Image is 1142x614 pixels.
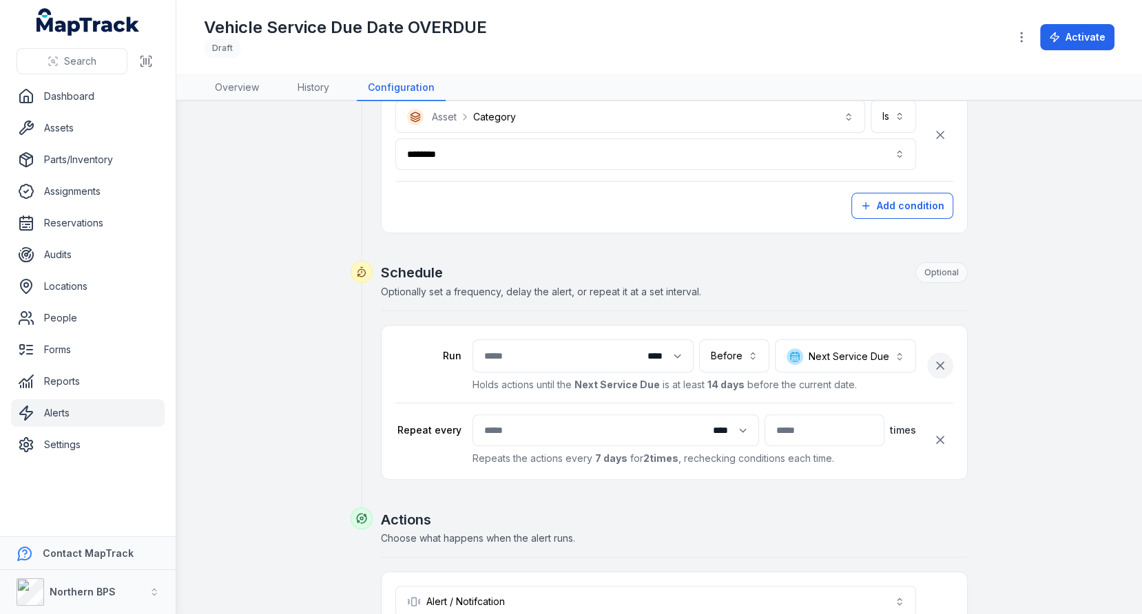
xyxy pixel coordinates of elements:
button: AssetCategory [395,100,865,133]
strong: Northern BPS [50,586,116,597]
span: Search [64,54,96,68]
button: Before [699,339,769,372]
a: MapTrack [37,8,140,36]
a: Assignments [11,178,165,205]
strong: 7 days [595,452,627,464]
a: Dashboard [11,83,165,110]
a: Forms [11,336,165,363]
h1: Vehicle Service Due Date OVERDUE [204,17,487,39]
h2: Schedule [381,262,968,283]
a: Reservations [11,209,165,237]
strong: 2 times [643,452,678,464]
a: Assets [11,114,165,142]
div: Optional [915,262,968,283]
a: Reports [11,368,165,395]
span: Choose what happens when the alert runs. [381,532,575,544]
button: Is [871,100,916,133]
div: Draft [204,39,241,58]
a: History [287,75,340,101]
label: Run [395,349,461,363]
strong: Contact MapTrack [43,547,134,559]
a: Overview [204,75,270,101]
strong: Next Service Due [574,379,660,390]
a: Settings [11,431,165,458]
p: Holds actions until the is at least before the current date. [473,378,916,392]
a: Configuration [357,75,446,101]
a: Parts/Inventory [11,146,165,173]
label: Repeat every [395,423,461,437]
button: Add condition [851,193,953,219]
p: Repeats the actions every for , rechecking conditions each time. [473,452,916,465]
a: People [11,304,165,332]
a: Audits [11,241,165,268]
span: Optionally set a frequency, delay the alert, or repeat it at a set interval. [381,286,701,297]
span: times [890,423,916,437]
strong: 14 days [707,379,745,390]
button: Next Service Due [775,339,916,372]
a: Locations [11,273,165,300]
button: Activate [1040,24,1114,50]
a: Alerts [11,399,165,427]
h2: Actions [381,510,968,529]
button: Search [17,48,127,74]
